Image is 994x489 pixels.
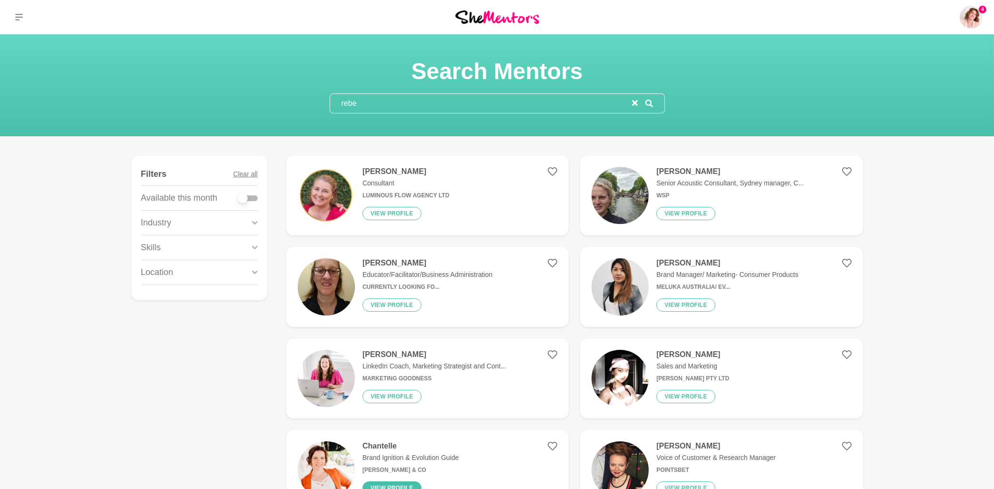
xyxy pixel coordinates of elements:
a: Amanda Greenman4 [960,6,983,29]
h4: [PERSON_NAME] [656,258,798,268]
h4: Chantelle [362,441,459,451]
button: View profile [656,207,715,220]
img: 8260b4586d31e618491ed74c152d5d9f0a1f332a-1024x683.jpg [298,350,355,407]
h4: [PERSON_NAME] [362,167,449,176]
span: 4 [979,6,986,13]
p: LinkedIn Coach, Marketing Strategist and Cont... [362,361,506,371]
button: View profile [656,390,715,403]
img: She Mentors Logo [455,10,539,23]
button: View profile [656,298,715,312]
a: [PERSON_NAME]Brand Manager/ Marketing- Consumer ProductsMeluka Australia/ Ev...View profile [580,247,863,327]
p: Sales and Marketing [656,361,729,371]
p: Consultant [362,178,449,188]
h4: [PERSON_NAME] [362,258,492,268]
h4: [PERSON_NAME] [656,441,776,451]
h1: Search Mentors [330,57,665,86]
h6: Luminous Flow Agency Ltd [362,192,449,199]
button: View profile [362,298,422,312]
h4: [PERSON_NAME] [656,350,729,359]
p: Brand Ignition & Evolution Guide [362,453,459,463]
h4: Filters [141,169,167,180]
p: Voice of Customer & Research Manager [656,453,776,463]
button: Clear all [233,163,258,185]
img: 95ed0b5d87fa9936ea0607c064def7179e7a1f30-1000x1000.png [298,167,355,224]
a: [PERSON_NAME]Senior Acoustic Consultant, Sydney manager, C...WSPView profile [580,155,863,235]
p: Skills [141,241,161,254]
h4: [PERSON_NAME] [362,350,506,359]
p: Senior Acoustic Consultant, Sydney manager, C... [656,178,804,188]
p: Industry [141,216,171,229]
a: [PERSON_NAME]Sales and Marketing[PERSON_NAME] Pty LTDView profile [580,338,863,418]
img: 53eecda49b44b0fa5c7e4658e3c88a9a3d7fca2b-3264x2448.jpg [592,167,649,224]
h4: [PERSON_NAME] [656,167,804,176]
h6: [PERSON_NAME] Pty LTD [656,375,729,382]
p: Brand Manager/ Marketing- Consumer Products [656,270,798,280]
img: Amanda Greenman [960,6,983,29]
input: Search mentors [330,94,632,113]
a: [PERSON_NAME]ConsultantLuminous Flow Agency LtdView profile [286,155,569,235]
img: 8c205e3283ec991c67d8cf257cecea15b368b563-2314x3040.jpg [298,258,355,316]
h6: Meluka Australia/ Ev... [656,284,798,291]
p: Educator/Facilitator/Business Administration [362,270,492,280]
button: View profile [362,390,422,403]
p: Location [141,266,173,279]
img: 5b57abae4ea46b8973ab883b10e61da586775426-1000x1600.png [592,258,649,316]
p: Available this month [141,192,218,204]
img: b1a2a92873384f447e16a896c02c3273cbd04480-1608x1608.jpg [592,350,649,407]
h6: WSP [656,192,804,199]
h6: [PERSON_NAME] & Co [362,467,459,474]
h6: Currently Looking Fo... [362,284,492,291]
button: View profile [362,207,422,220]
a: [PERSON_NAME]LinkedIn Coach, Marketing Strategist and Cont...Marketing GoodnessView profile [286,338,569,418]
a: [PERSON_NAME]Educator/Facilitator/Business AdministrationCurrently Looking Fo...View profile [286,247,569,327]
h6: Marketing Goodness [362,375,506,382]
h6: PointsBet [656,467,776,474]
